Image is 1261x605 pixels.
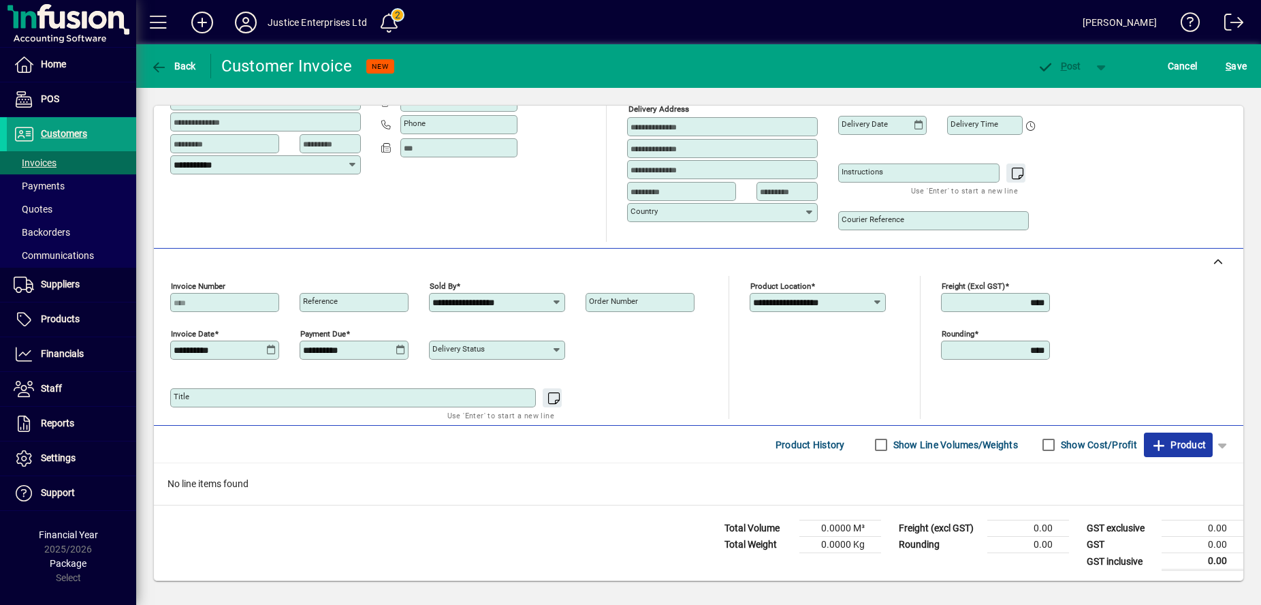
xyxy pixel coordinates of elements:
button: Back [147,54,199,78]
mat-hint: Use 'Enter' to start a new line [447,407,554,423]
span: Support [41,487,75,498]
a: Financials [7,337,136,371]
span: Cancel [1168,55,1198,77]
mat-label: Phone [404,119,426,128]
mat-label: Sold by [430,281,456,291]
span: Reports [41,418,74,429]
span: Customers [41,128,87,139]
td: GST [1080,537,1162,553]
td: Total Volume [718,521,799,537]
span: Settings [41,452,76,463]
td: 0.00 [1162,521,1243,537]
span: S [1226,61,1231,72]
span: Backorders [14,227,70,238]
mat-hint: Use 'Enter' to start a new line [911,183,1018,198]
a: Invoices [7,151,136,174]
mat-label: Rounding [942,329,974,339]
a: Quotes [7,198,136,221]
a: Backorders [7,221,136,244]
span: Invoices [14,157,57,168]
td: Freight (excl GST) [892,521,987,537]
mat-label: Invoice date [171,329,214,339]
a: Logout [1214,3,1244,47]
button: Profile [224,10,268,35]
a: Reports [7,407,136,441]
span: ost [1037,61,1081,72]
span: Staff [41,383,62,394]
span: Package [50,558,86,569]
a: Settings [7,441,136,476]
td: 0.00 [1162,553,1243,570]
mat-label: Delivery date [842,119,888,129]
div: No line items found [154,463,1243,505]
mat-label: Courier Reference [842,215,904,224]
mat-label: Invoice number [171,281,225,291]
mat-label: Freight (excl GST) [942,281,1005,291]
label: Show Line Volumes/Weights [891,438,1018,452]
span: Communications [14,250,94,261]
td: GST exclusive [1080,521,1162,537]
a: Communications [7,244,136,267]
button: Post [1030,54,1088,78]
span: Financials [41,348,84,359]
mat-label: Delivery time [951,119,998,129]
span: P [1061,61,1067,72]
td: 0.00 [1162,537,1243,553]
span: POS [41,93,59,104]
span: Payments [14,181,65,191]
mat-label: Instructions [842,167,883,176]
a: Home [7,48,136,82]
div: [PERSON_NAME] [1083,12,1157,33]
td: 0.0000 M³ [799,521,881,537]
span: ave [1226,55,1247,77]
td: 0.00 [987,537,1069,553]
label: Show Cost/Profit [1058,438,1137,452]
td: Rounding [892,537,987,553]
a: Support [7,476,136,510]
div: Justice Enterprises Ltd [268,12,367,33]
button: Cancel [1164,54,1201,78]
mat-label: Delivery status [432,344,485,354]
mat-label: Title [174,392,189,401]
a: Staff [7,372,136,406]
span: Quotes [14,204,52,215]
button: Product History [770,433,850,457]
td: 0.00 [987,521,1069,537]
mat-label: Reference [303,296,338,306]
span: Products [41,313,80,324]
span: Suppliers [41,279,80,290]
button: Product [1144,433,1213,457]
mat-label: Product location [750,281,811,291]
app-page-header-button: Back [136,54,211,78]
mat-label: Payment due [300,329,346,339]
mat-label: Country [630,206,658,216]
a: Knowledge Base [1170,3,1200,47]
span: Product History [776,434,845,456]
td: GST inclusive [1080,553,1162,570]
a: Products [7,302,136,337]
span: Financial Year [39,529,98,540]
td: Total Weight [718,537,799,553]
a: Payments [7,174,136,198]
mat-label: Order number [589,296,638,306]
span: Product [1151,434,1206,456]
button: Add [180,10,224,35]
td: 0.0000 Kg [799,537,881,553]
button: Save [1222,54,1250,78]
span: Back [150,61,196,72]
span: NEW [372,62,389,71]
a: Suppliers [7,268,136,302]
a: POS [7,82,136,117]
div: Customer Invoice [221,55,353,77]
span: Home [41,59,66,69]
